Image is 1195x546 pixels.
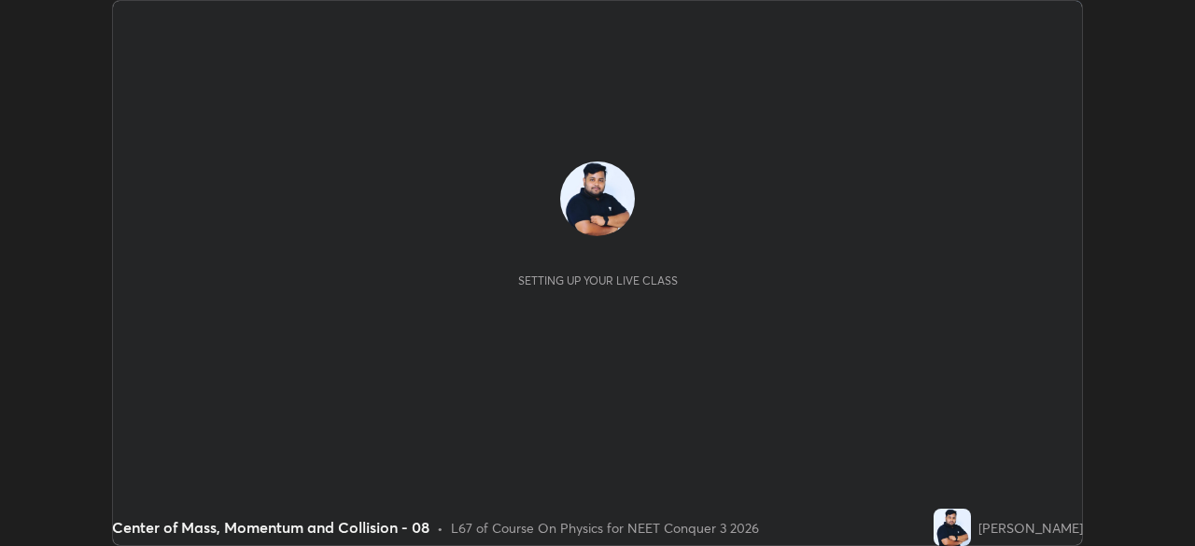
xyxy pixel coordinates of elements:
div: • [437,518,443,538]
div: Setting up your live class [518,273,678,287]
img: 93d8a107a9a841d8aaafeb9f7df5439e.jpg [934,509,971,546]
div: [PERSON_NAME] [978,518,1083,538]
img: 93d8a107a9a841d8aaafeb9f7df5439e.jpg [560,161,635,236]
div: L67 of Course On Physics for NEET Conquer 3 2026 [451,518,759,538]
div: Center of Mass, Momentum and Collision - 08 [112,516,429,539]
